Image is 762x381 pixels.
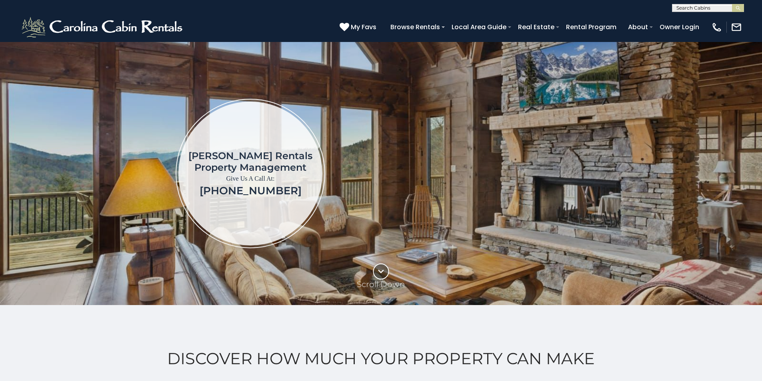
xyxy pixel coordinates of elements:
a: My Favs [340,22,378,32]
a: Browse Rentals [386,20,444,34]
a: Owner Login [656,20,703,34]
h2: Discover How Much Your Property Can Make [20,349,742,368]
a: Rental Program [562,20,620,34]
h1: [PERSON_NAME] Rentals Property Management [188,150,312,173]
iframe: New Contact Form [454,66,715,281]
a: Real Estate [514,20,558,34]
a: [PHONE_NUMBER] [200,184,302,197]
img: phone-regular-white.png [711,22,722,33]
img: White-1-2.png [20,15,186,39]
p: Scroll Down [357,279,405,289]
a: About [624,20,652,34]
span: My Favs [351,22,376,32]
p: Give Us A Call At: [188,173,312,184]
a: Local Area Guide [448,20,510,34]
img: mail-regular-white.png [731,22,742,33]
